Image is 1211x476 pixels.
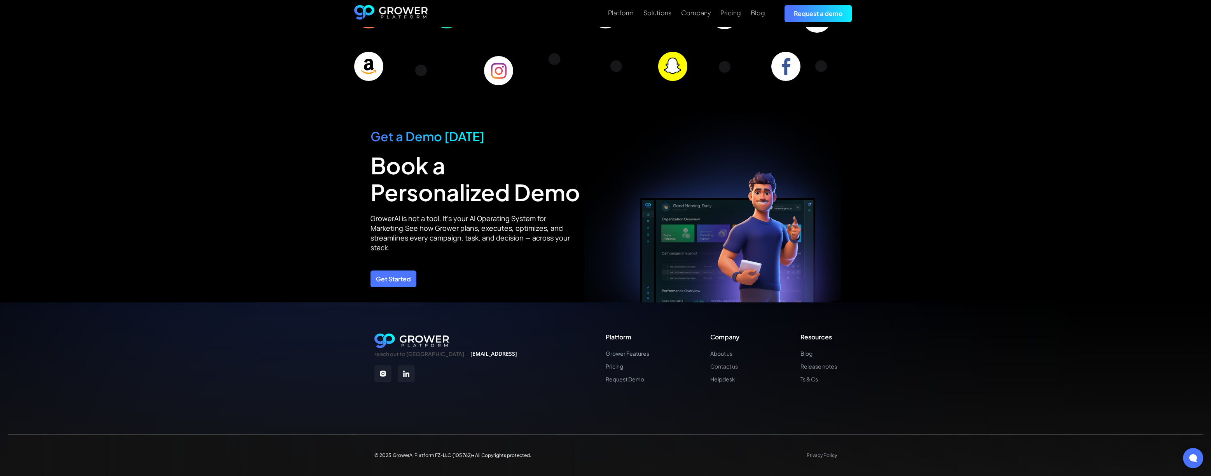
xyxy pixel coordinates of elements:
div: reach out to [GEOGRAPHIC_DATA] [374,351,464,357]
div: Company [681,9,711,16]
a: home [354,5,428,22]
a: Request a demo [785,5,852,22]
a: Pricing [720,8,741,18]
a: Request Demo [606,376,649,383]
a: Blog [800,350,837,357]
a: About us [710,350,739,357]
div: Resources [800,333,837,341]
a: Company [681,8,711,18]
a: [EMAIL_ADDRESS] [470,351,517,357]
span: Get a Demo [DATE] [370,128,484,144]
a: Platform [608,8,634,18]
a: Blog [751,8,765,18]
div: Platform [608,9,634,16]
div: Solutions [643,9,671,16]
img: instagram ads [484,56,513,85]
div: Blog [751,9,765,16]
a: Helpdesk [710,376,739,383]
img: snapchat [658,52,687,81]
a: Get Started [370,270,416,287]
a: Ts & Cs [800,376,837,383]
div: Pricing [720,9,741,16]
a: Pricing [606,363,649,370]
a: Privacy Policy [807,453,837,458]
div: © 2025 GrowerAI Platform FZ-LLC (105 762)• All Copyrights protected. [374,453,531,458]
img: social media marketing [771,52,800,81]
div: Book a Personalized Demo [370,152,584,206]
div: Company [710,333,739,341]
a: Solutions [643,8,671,18]
a: Contact us [710,363,739,370]
div: Platform [606,333,649,341]
a: Grower Features [606,350,649,357]
a: Release notes [800,363,837,370]
p: GrowerAI is not a tool. It's your AI Operating System for Marketing.See how Grower plans, execute... [370,214,584,253]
